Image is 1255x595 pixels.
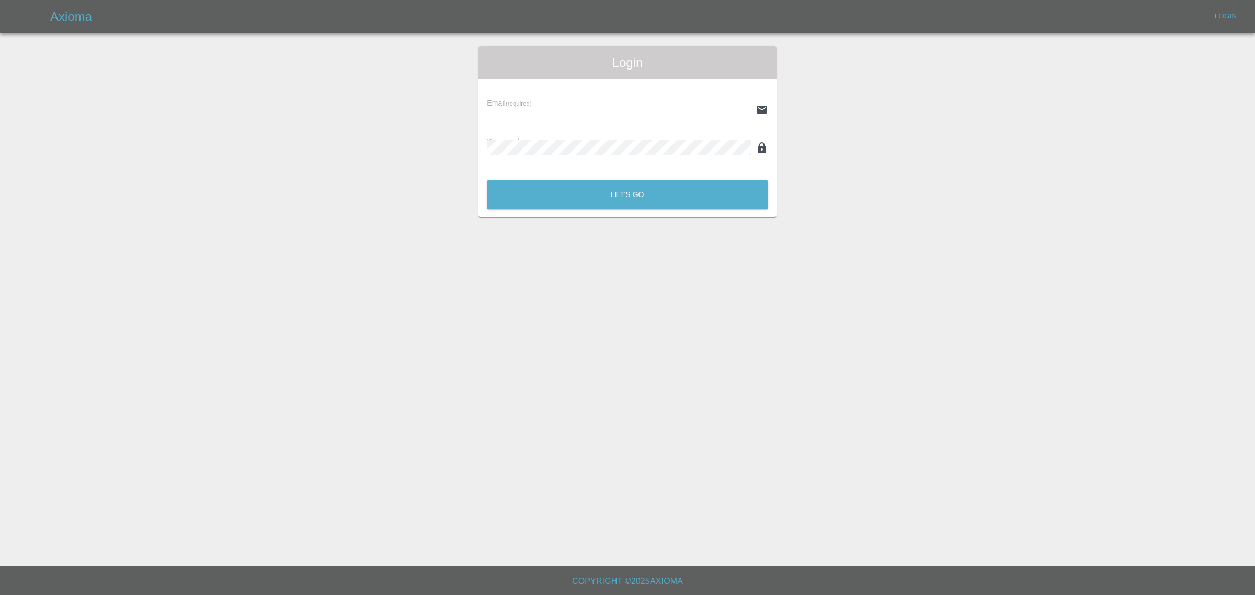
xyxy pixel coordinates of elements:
[487,99,531,107] span: Email
[487,137,545,145] span: Password
[50,8,92,25] h5: Axioma
[506,100,532,107] small: (required)
[1209,8,1242,25] a: Login
[487,54,768,71] span: Login
[8,574,1247,589] h6: Copyright © 2025 Axioma
[487,180,768,209] button: Let's Go
[520,139,546,145] small: (required)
